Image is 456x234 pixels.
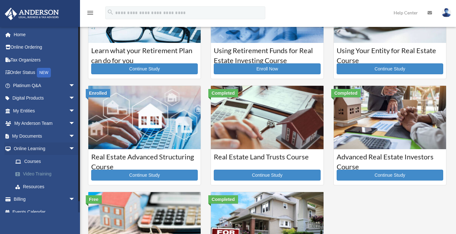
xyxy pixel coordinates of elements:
a: Continue Study [337,63,443,74]
img: Anderson Advisors Platinum Portal [3,8,61,20]
a: menu [86,11,94,17]
a: My Documentsarrow_drop_down [4,130,85,142]
div: Completed [208,195,238,204]
h3: Real Estate Land Trusts Course [214,152,320,168]
a: Order StatusNEW [4,66,85,79]
a: Enroll Now [214,63,320,74]
div: Enrolled [86,89,110,97]
span: arrow_drop_down [69,79,82,92]
div: Free [86,195,102,204]
a: Digital Productsarrow_drop_down [4,92,85,105]
h3: Using Your Entity for Real Estate Course [337,46,443,62]
span: arrow_drop_down [69,142,82,156]
a: My Anderson Teamarrow_drop_down [4,117,85,130]
a: Online Learningarrow_drop_down [4,142,85,155]
div: NEW [37,68,51,77]
a: Continue Study [91,63,198,74]
span: arrow_drop_down [69,193,82,206]
a: Courses [9,155,82,168]
span: arrow_drop_down [69,130,82,143]
div: Completed [331,89,361,97]
a: Home [4,28,85,41]
h3: Real Estate Advanced Structuring Course [91,152,198,168]
div: Completed [208,89,238,97]
a: Online Ordering [4,41,85,54]
span: arrow_drop_down [69,92,82,105]
a: Continue Study [337,170,443,181]
a: Platinum Q&Aarrow_drop_down [4,79,85,92]
a: Resources [9,180,85,193]
a: Tax Organizers [4,53,85,66]
h3: Learn what your Retirement Plan can do for you [91,46,198,62]
a: Continue Study [214,170,320,181]
a: Continue Study [91,170,198,181]
i: menu [86,9,94,17]
a: Events Calendar [4,206,85,218]
span: arrow_drop_down [69,117,82,130]
i: search [107,9,114,16]
h3: Advanced Real Estate Investors Course [337,152,443,168]
a: My Entitiesarrow_drop_down [4,104,85,117]
h3: Using Retirement Funds for Real Estate Investing Course [214,46,320,62]
img: User Pic [442,8,451,17]
a: Billingarrow_drop_down [4,193,85,206]
span: arrow_drop_down [69,104,82,117]
a: Video Training [9,168,85,181]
